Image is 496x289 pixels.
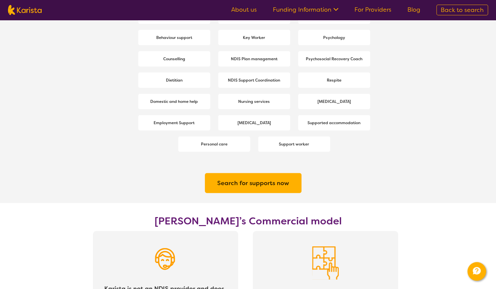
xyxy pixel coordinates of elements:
[298,51,370,67] a: Psychosocial Recovery Coach
[166,78,183,83] b: Dietitian
[258,137,330,152] a: Support worker
[152,246,179,273] img: Person with headset icon
[298,73,370,88] a: Respite
[298,94,370,109] a: [MEDICAL_DATA]
[156,35,192,40] b: Behaviour support
[441,6,484,14] span: Back to search
[138,30,210,45] a: Behaviour support
[231,6,257,14] a: About us
[217,177,289,189] a: Search for supports now
[323,35,345,40] b: Psychology
[354,6,391,14] a: For Providers
[228,78,280,83] b: NDIS Support Coordination
[407,6,420,14] a: Blog
[327,78,341,83] b: Respite
[138,94,210,109] a: Domestic and home help
[238,99,270,104] b: Nursing services
[436,5,488,15] a: Back to search
[306,56,362,62] b: Psychosocial Recovery Coach
[218,115,290,131] a: [MEDICAL_DATA]
[218,30,290,45] a: Key Worker
[231,56,277,62] b: NDIS Plan management
[307,120,360,126] b: Supported accommodation
[205,173,301,193] button: Search for supports now
[243,35,265,40] b: Key Worker
[163,56,185,62] b: Counselling
[238,120,271,126] b: [MEDICAL_DATA]
[279,142,309,147] b: Support worker
[218,51,290,67] a: NDIS Plan management
[138,51,210,67] a: Counselling
[178,137,250,152] a: Personal care
[128,215,368,227] h2: [PERSON_NAME]’s Commercial model
[298,115,370,131] a: Supported accommodation
[467,262,486,281] button: Channel Menu
[154,120,195,126] b: Employment Support
[201,142,228,147] b: Personal care
[312,246,339,280] img: Puzzle icon
[150,99,198,104] b: Domestic and home help
[218,94,290,109] a: Nursing services
[218,73,290,88] a: NDIS Support Coordination
[138,115,210,131] a: Employment Support
[8,5,42,15] img: Karista logo
[138,73,210,88] a: Dietitian
[273,6,338,14] a: Funding Information
[317,99,351,104] b: [MEDICAL_DATA]
[298,30,370,45] a: Psychology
